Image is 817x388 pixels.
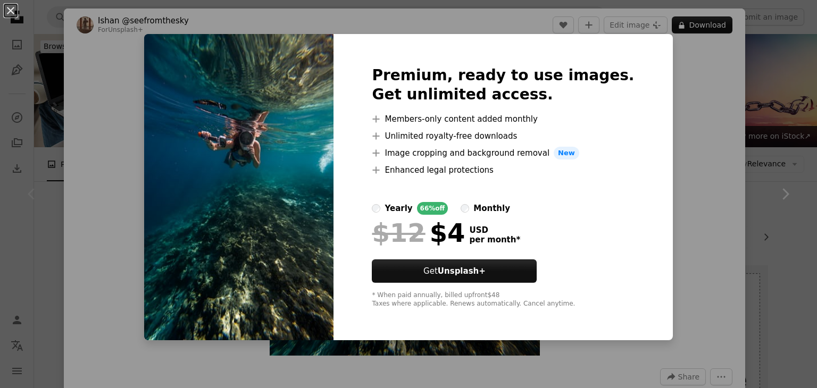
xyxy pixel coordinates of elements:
div: yearly [385,202,412,215]
li: Unlimited royalty-free downloads [372,130,634,142]
input: yearly66%off [372,204,380,213]
span: per month * [469,235,520,244]
div: monthly [473,202,510,215]
input: monthly [461,204,469,213]
h2: Premium, ready to use images. Get unlimited access. [372,66,634,104]
img: premium_photo-1683910767532-3a25b821f7ae [144,34,334,340]
div: $4 [372,219,465,247]
span: New [554,147,579,159]
button: GetUnsplash+ [372,259,537,283]
li: Members-only content added monthly [372,113,634,125]
span: $12 [372,219,425,247]
div: 66% off [417,202,448,215]
li: Image cropping and background removal [372,147,634,159]
li: Enhanced legal protections [372,164,634,176]
div: * When paid annually, billed upfront $48 Taxes where applicable. Renews automatically. Cancel any... [372,291,634,308]
strong: Unsplash+ [438,266,486,276]
span: USD [469,225,520,235]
